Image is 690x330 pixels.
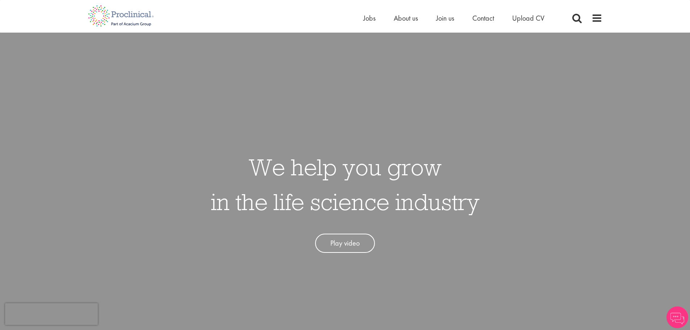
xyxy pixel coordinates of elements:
a: About us [394,13,418,23]
h1: We help you grow in the life science industry [211,150,480,219]
a: Jobs [363,13,376,23]
img: Chatbot [666,306,688,328]
a: Upload CV [512,13,544,23]
a: Play video [315,234,375,253]
a: Join us [436,13,454,23]
a: Contact [472,13,494,23]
